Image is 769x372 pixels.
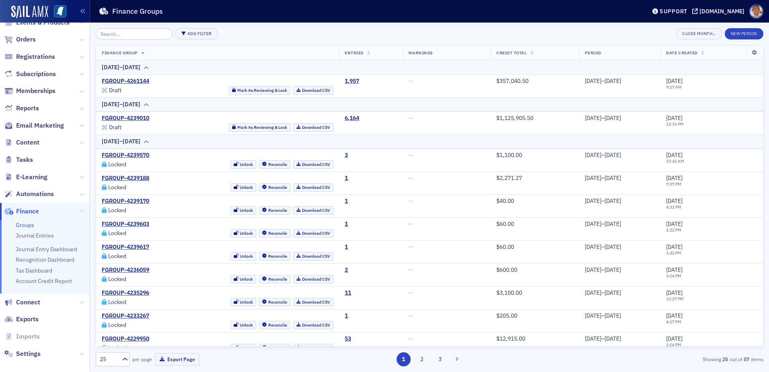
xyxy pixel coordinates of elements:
div: [DATE]–[DATE] [102,100,140,109]
a: 1 [345,198,348,205]
button: Reconcile [259,229,290,238]
a: Connect [4,298,40,307]
a: FGROUP-4239603 [102,221,149,228]
a: FGROUP-4229950 [102,335,149,343]
button: Unlock [230,252,257,260]
button: Unlock [230,229,257,238]
button: Reconcile [259,252,290,260]
a: Subscriptions [4,70,56,79]
a: FGROUP-4239170 [102,198,149,205]
label: per page [132,355,152,363]
span: — [408,197,413,205]
strong: 57 [742,355,751,363]
a: 53 [345,335,351,343]
div: Support [660,8,687,15]
span: E-Learning [16,173,47,182]
span: — [408,289,413,296]
div: Locked [108,185,126,190]
a: Memberships [4,87,56,95]
a: E-Learning [4,173,47,182]
time: 4:17 PM [666,319,681,324]
strong: 25 [721,355,730,363]
div: [DATE]–[DATE] [102,137,140,146]
div: Locked [108,346,126,350]
span: Period [585,50,601,56]
button: Unlock [230,160,257,169]
button: Unlock [230,344,257,352]
button: Reconcile [259,344,290,352]
a: 11 [345,289,351,297]
a: FGROUP-4233267 [102,312,149,320]
div: [DATE]–[DATE] [585,175,655,182]
a: Exports [4,315,39,324]
button: Reconcile [259,321,290,329]
a: 3 [345,152,348,159]
a: Journal Entry Dashboard [16,246,77,253]
span: Profile [749,4,763,19]
span: Connect [16,298,40,307]
a: 1 [345,312,348,320]
div: Locked [108,254,126,258]
time: 10:42 AM [666,158,684,164]
img: SailAMX [54,5,66,18]
time: 12:27 PM [666,296,684,302]
span: [DATE] [666,151,683,159]
a: FGROUP-4235296 [102,289,149,297]
div: [DATE]–[DATE] [585,289,655,297]
div: [DATE]–[DATE] [585,335,655,343]
div: Draft [109,88,121,93]
span: [DATE] [666,220,683,227]
span: Entries [345,50,364,56]
button: Unlock [230,321,257,329]
time: 1:04 PM [666,342,681,347]
a: Groups [16,221,34,229]
button: Export Page [155,353,199,366]
time: 3:04 PM [666,273,681,279]
button: Unlock [230,298,257,306]
span: Imports [16,332,40,341]
button: 1 [397,352,411,366]
span: [DATE] [666,174,683,182]
div: [DATE]–[DATE] [102,63,140,72]
a: Orders [4,35,36,44]
a: Download CSV [293,206,334,215]
h1: Finance Groups [112,6,163,16]
span: $205.00 [496,312,517,319]
span: — [408,77,413,85]
div: Locked [108,231,126,236]
a: FGROUP-4261144 [102,78,149,85]
span: Credit Total [496,50,526,56]
a: 2 [345,267,348,274]
button: Unlock [230,275,257,283]
div: Locked [108,323,126,327]
span: [DATE] [666,289,683,296]
span: — [408,335,413,342]
a: Download CSV [293,86,334,95]
span: $12,915.00 [496,335,525,342]
img: SailAMX [11,6,48,19]
span: $60.00 [496,243,514,250]
div: Draft [109,125,121,130]
a: Email Marketing [4,121,64,130]
span: $40.00 [496,197,514,205]
div: [DATE]–[DATE] [585,244,655,251]
a: 6,164 [345,115,359,122]
a: Imports [4,332,40,341]
a: Events & Products [4,18,70,27]
a: FGROUP-4239617 [102,244,149,251]
time: 1:42 PM [666,250,681,256]
a: Download CSV [293,160,334,169]
a: Download CSV [293,275,334,283]
div: [DATE]–[DATE] [585,267,655,274]
div: 1 [345,175,348,182]
div: [DATE]–[DATE] [585,152,655,159]
span: [DATE] [666,77,683,85]
a: Tax Dashboard [16,267,52,274]
a: Download CSV [293,252,334,260]
span: — [408,174,413,182]
div: Showing out of items [547,355,763,363]
a: FGROUP-4236059 [102,267,149,274]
